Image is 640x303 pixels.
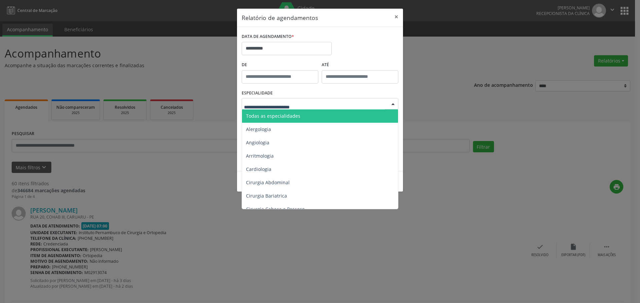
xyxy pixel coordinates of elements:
span: Todas as especialidades [246,113,300,119]
span: Arritmologia [246,153,274,159]
span: Cirurgia Bariatrica [246,193,287,199]
span: Cardiologia [246,166,271,172]
button: Close [390,9,403,25]
label: ATÉ [322,60,398,70]
label: De [242,60,318,70]
label: DATA DE AGENDAMENTO [242,32,294,42]
span: Cirurgia Abdominal [246,179,290,186]
label: ESPECIALIDADE [242,88,273,98]
span: Angiologia [246,139,269,146]
span: Cirurgia Cabeça e Pescoço [246,206,305,212]
h5: Relatório de agendamentos [242,13,318,22]
span: Alergologia [246,126,271,132]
